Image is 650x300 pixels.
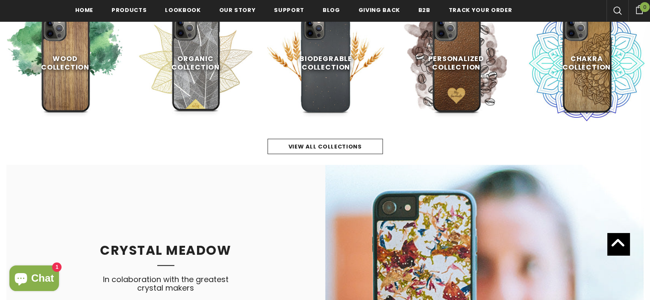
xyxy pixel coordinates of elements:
span: 0 [640,2,650,12]
span: Track your order [449,6,512,14]
inbox-online-store-chat: Shopify online store chat [7,265,62,293]
span: B2B [418,6,430,14]
a: view all collections [268,139,383,154]
span: support [274,6,304,14]
span: CRYSTAL MEADOW [100,241,231,259]
span: Products [112,6,147,14]
a: 0 [628,4,650,14]
span: view all collections [288,143,362,151]
span: Blog [323,6,340,14]
span: Lookbook [165,6,200,14]
span: Home [75,6,94,14]
span: Giving back [359,6,400,14]
span: Our Story [219,6,256,14]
